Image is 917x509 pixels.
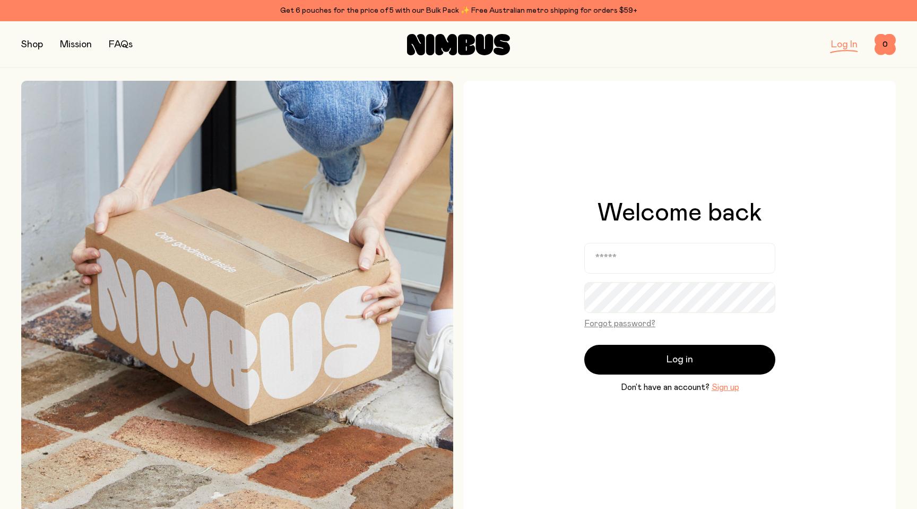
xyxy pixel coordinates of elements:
[831,40,858,49] a: Log In
[667,352,693,367] span: Log in
[60,40,92,49] a: Mission
[21,4,896,17] div: Get 6 pouches for the price of 5 with our Bulk Pack ✨ Free Australian metro shipping for orders $59+
[109,40,133,49] a: FAQs
[584,345,775,375] button: Log in
[712,381,739,394] button: Sign up
[584,317,655,330] button: Forgot password?
[621,381,710,394] span: Don’t have an account?
[875,34,896,55] button: 0
[598,200,762,226] h1: Welcome back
